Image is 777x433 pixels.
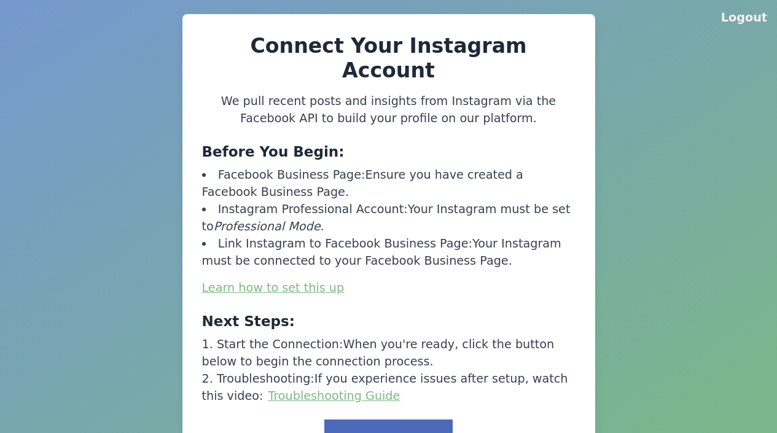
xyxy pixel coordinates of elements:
span: Facebook Business Page: [218,168,365,182]
a: Troubleshooting Guide [268,389,400,403]
li: When you're ready, click the button below to begin the connection process. [202,336,576,370]
span: Start the Connection: [217,337,343,351]
h2: Connect Your Instagram Account [202,34,576,83]
button: Logout [721,9,767,26]
span: Professional Mode [214,219,321,233]
h3: Before You Begin: [202,142,576,162]
p: We pull recent posts and insights from Instagram via the Facebook API to build your profile on ou... [202,93,576,127]
li: Your Instagram must be set to . [202,201,576,235]
li: Your Instagram must be connected to your Facebook Business Page. [202,235,576,270]
li: If you experience issues after setup, watch this video: [202,370,576,405]
span: Instagram Professional Account: [218,202,408,216]
h3: Next Steps: [202,311,576,331]
li: Ensure you have created a Facebook Business Page. [202,166,576,201]
a: Learn how to set this up [202,281,345,295]
span: Troubleshooting: [217,372,314,386]
span: Link Instagram to Facebook Business Page: [218,236,472,251]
